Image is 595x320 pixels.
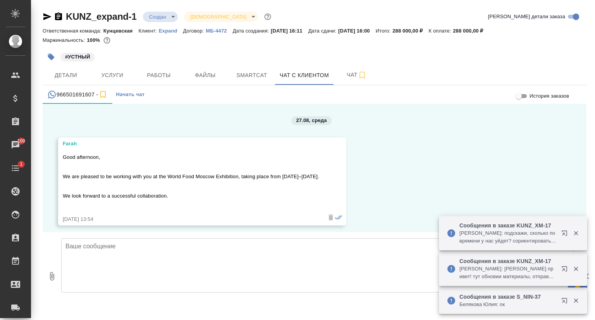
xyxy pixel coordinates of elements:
p: К оплате: [429,28,453,34]
p: We look forward to a successful collaboration. [63,192,319,200]
span: Работы [140,71,177,80]
p: Маржинальность: [43,37,87,43]
p: Дата создания: [233,28,271,34]
button: Доп статусы указывают на важность/срочность заказа [263,12,273,22]
p: Сообщения в заказе KUNZ_XM-17 [459,222,556,229]
span: Услуги [94,71,131,80]
a: 100 [2,135,29,155]
p: [DATE] 16:11 [271,28,308,34]
button: Скопировать ссылку для ЯМессенджера [43,12,52,21]
button: [DEMOGRAPHIC_DATA] [188,14,249,20]
p: Ответственная команда: [43,28,103,34]
span: [PERSON_NAME] детали заказа [488,13,565,21]
button: Открыть в новой вкладке [557,293,575,311]
p: Белякова Юлия: ок [459,301,556,308]
p: [PERSON_NAME]: [PERSON_NAME] привет! тут обновии материалы, отправляю текст от клиента в ворде - ... [459,265,556,280]
span: Smartcat [233,71,270,80]
p: Итого: [376,28,392,34]
p: МБ-4472 [206,28,232,34]
button: Скопировать ссылку [54,12,63,21]
button: Создан [147,14,169,20]
span: Чат с клиентом [280,71,329,80]
p: 27.08, среда [296,117,327,124]
a: МБ-4472 [206,27,232,34]
button: Открыть в новой вкладке [557,261,575,280]
span: Чат [338,70,375,80]
button: 0.00 RUB; [102,35,112,45]
div: Создан [184,12,258,22]
p: We are pleased to be working with you at the World Food Moscow Exhibition, taking place from [DAT... [63,173,319,181]
div: 966501691607 (Farah) - (undefined) [47,90,108,100]
span: Файлы [187,71,224,80]
div: Создан [143,12,178,22]
a: Expand [159,27,183,34]
p: 100% [87,37,102,43]
p: [DATE] 16:00 [338,28,376,34]
a: 1 [2,158,29,178]
p: 288 000,00 ₽ [453,28,489,34]
p: Сообщения в заказе KUNZ_XM-17 [459,257,556,265]
span: 100 [13,137,30,145]
button: Закрыть [568,265,584,272]
button: Начать чат [112,85,149,104]
p: [PERSON_NAME]: подскажи, сколько по времени у нас уйдет? сориентировать клиента надо - [DATE] рас... [459,229,556,245]
p: 288 000,00 ₽ [392,28,428,34]
button: Добавить тэг [43,48,60,65]
button: Закрыть [568,297,584,304]
span: 1 [15,160,27,168]
svg: Подписаться [358,71,367,80]
a: KUNZ_expand-1 [66,11,137,22]
div: [DATE] 13:54 [63,215,319,223]
p: Кунцевская [103,28,139,34]
p: Договор: [183,28,206,34]
p: Клиент: [139,28,159,34]
button: Закрыть [568,230,584,237]
span: История заказов [530,92,569,100]
span: Детали [47,71,84,80]
p: Сообщения в заказе S_NIN-37 [459,293,556,301]
button: Открыть в новой вкладке [557,225,575,244]
div: Farah [63,140,319,148]
p: Good afternoon, [63,153,319,161]
div: simple tabs example [43,85,586,104]
p: Expand [159,28,183,34]
p: #УСТНЫЙ [65,53,90,61]
span: Начать чат [116,90,145,99]
p: Дата сдачи: [308,28,338,34]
